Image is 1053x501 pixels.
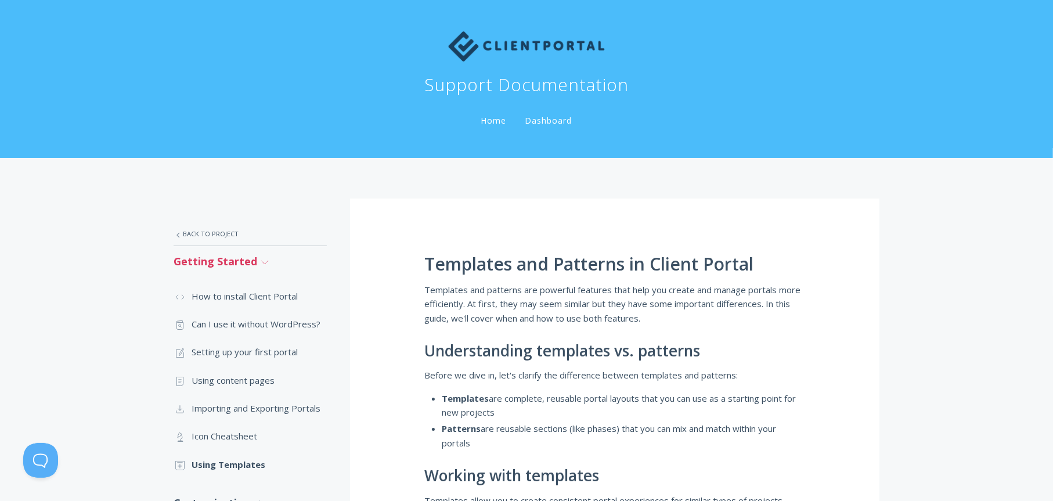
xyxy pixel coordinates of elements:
li: are reusable sections (like phases) that you can mix and match within your portals [442,421,805,450]
iframe: Toggle Customer Support [23,443,58,478]
a: Using content pages [174,366,327,394]
strong: Templates [442,392,489,404]
h2: Understanding templates vs. patterns [424,343,805,360]
a: Back to Project [174,222,327,246]
a: Using Templates [174,450,327,478]
a: Getting Started [174,246,327,277]
h2: Working with templates [424,467,805,485]
a: Importing and Exporting Portals [174,394,327,422]
a: Home [479,115,509,126]
a: Icon Cheatsheet [174,422,327,450]
p: Before we dive in, let's clarify the difference between templates and patterns: [424,368,805,382]
a: How to install Client Portal [174,282,327,310]
li: are complete, reusable portal layouts that you can use as a starting point for new projects [442,391,805,420]
h1: Support Documentation [424,73,629,96]
a: Setting up your first portal [174,338,327,366]
a: Dashboard [523,115,575,126]
h1: Templates and Patterns in Client Portal [424,254,805,274]
a: Can I use it without WordPress? [174,310,327,338]
strong: Patterns [442,423,481,434]
p: Templates and patterns are powerful features that help you create and manage portals more efficie... [424,283,805,325]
